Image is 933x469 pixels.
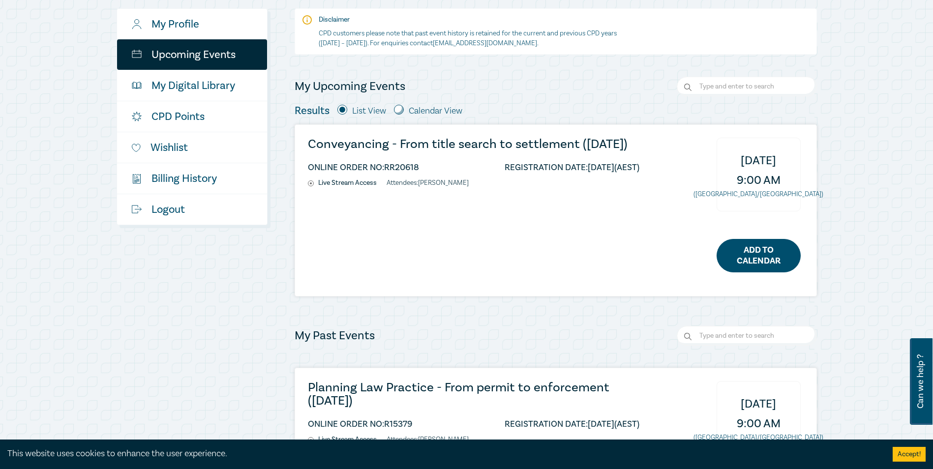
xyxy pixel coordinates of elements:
a: Logout [117,194,267,225]
div: This website uses cookies to enhance the user experience. [7,447,878,460]
li: ONLINE ORDER NO: RR20618 [308,163,419,172]
a: Upcoming Events [117,39,267,70]
a: My Profile [117,9,267,39]
small: ([GEOGRAPHIC_DATA]/[GEOGRAPHIC_DATA]) [693,190,823,198]
span: 9:00 AM [737,414,781,434]
h5: Results [295,104,330,117]
a: My Digital Library [117,70,267,101]
li: Attendees: [PERSON_NAME] [387,179,469,187]
input: Search [677,326,817,346]
li: Live Stream Access [308,179,387,187]
li: ONLINE ORDER NO: R15379 [308,420,412,428]
a: CPD Points [117,101,267,132]
label: Calendar View [409,105,462,117]
li: REGISTRATION DATE: [DATE] (AEST) [505,420,639,428]
small: ([GEOGRAPHIC_DATA]/[GEOGRAPHIC_DATA]) [693,434,823,441]
a: Planning Law Practice - From permit to enforcement ([DATE]) [308,381,639,408]
h4: My Past Events [295,328,375,344]
a: Wishlist [117,132,267,163]
span: Can we help ? [916,344,925,419]
strong: Disclaimer [319,15,350,24]
input: Search [677,77,817,96]
span: [DATE] [741,151,776,171]
label: List View [352,105,386,117]
li: REGISTRATION DATE: [DATE] (AEST) [505,163,639,172]
span: [DATE] [741,394,776,414]
li: Live Stream Access [308,436,387,444]
tspan: $ [134,176,136,180]
a: $Billing History [117,163,267,194]
li: Attendees: [PERSON_NAME] [387,436,469,444]
h4: My Upcoming Events [295,79,405,94]
a: [EMAIL_ADDRESS][DOMAIN_NAME] [433,39,537,48]
span: 9:00 AM [737,171,781,190]
button: Accept cookies [893,447,926,462]
p: CPD customers please note that past event history is retained for the current and previous CPD ye... [319,29,621,48]
a: Add to Calendar [717,239,801,272]
a: Conveyancing - From title search to settlement ([DATE]) [308,138,639,151]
